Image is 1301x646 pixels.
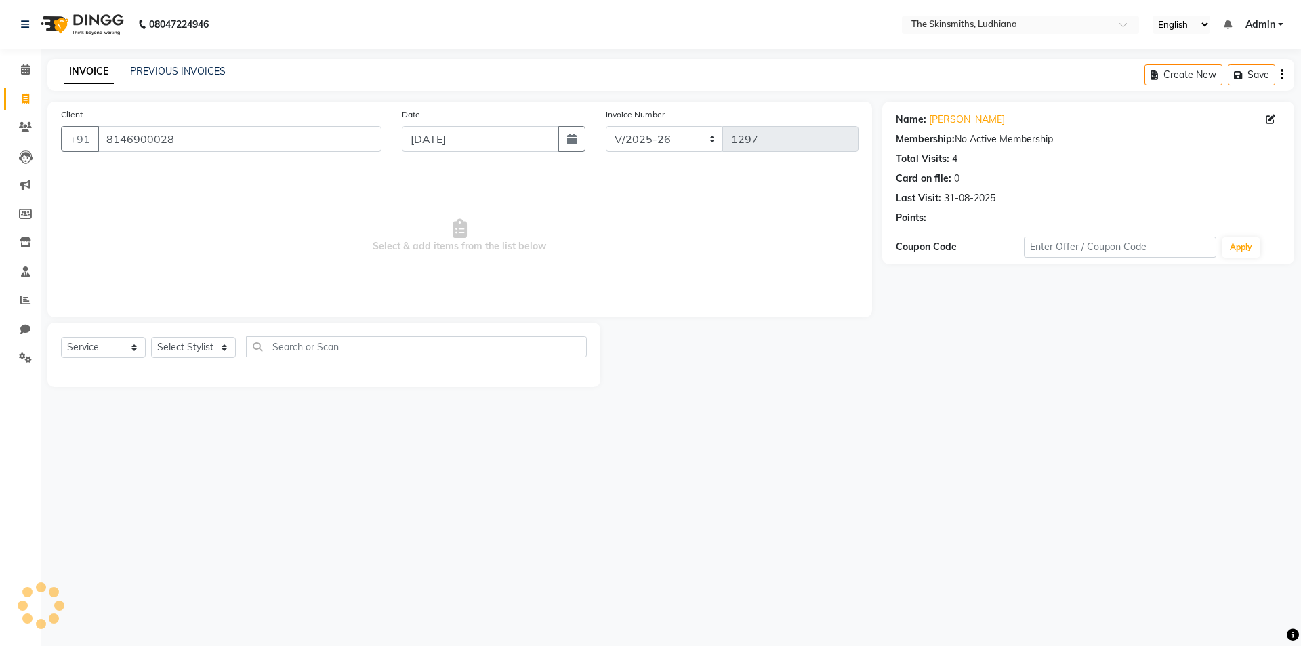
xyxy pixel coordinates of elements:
[246,336,587,357] input: Search or Scan
[896,240,1024,254] div: Coupon Code
[896,132,1281,146] div: No Active Membership
[896,191,941,205] div: Last Visit:
[954,171,959,186] div: 0
[61,168,859,304] span: Select & add items from the list below
[149,5,209,43] b: 08047224946
[1144,64,1222,85] button: Create New
[1245,18,1275,32] span: Admin
[1228,64,1275,85] button: Save
[64,60,114,84] a: INVOICE
[98,126,381,152] input: Search by Name/Mobile/Email/Code
[61,126,99,152] button: +91
[402,108,420,121] label: Date
[896,171,951,186] div: Card on file:
[896,132,955,146] div: Membership:
[35,5,127,43] img: logo
[61,108,83,121] label: Client
[952,152,957,166] div: 4
[929,113,1005,127] a: [PERSON_NAME]
[944,191,995,205] div: 31-08-2025
[606,108,665,121] label: Invoice Number
[896,211,926,225] div: Points:
[896,152,949,166] div: Total Visits:
[1024,237,1216,258] input: Enter Offer / Coupon Code
[1222,237,1260,258] button: Apply
[130,65,226,77] a: PREVIOUS INVOICES
[896,113,926,127] div: Name:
